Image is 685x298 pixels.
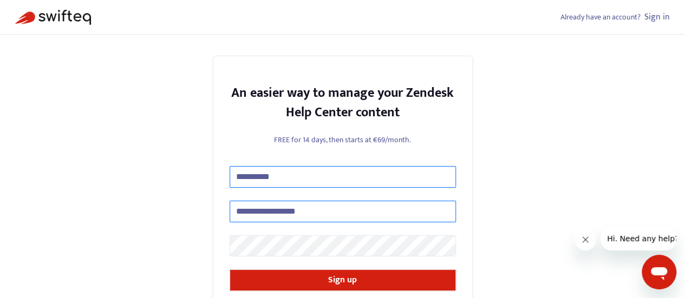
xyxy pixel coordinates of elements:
[15,10,91,25] img: Swifteq
[575,229,596,250] iframe: Nachricht schließen
[644,10,670,24] a: Sign in
[328,273,357,287] strong: Sign up
[642,255,676,289] iframe: Schaltfläche zum Öffnen des Messaging-Fensters
[231,82,454,123] strong: An easier way to manage your Zendesk Help Center content
[601,227,676,250] iframe: Nachricht vom Unternehmen
[560,11,641,23] span: Already have an account?
[230,269,456,291] button: Sign up
[6,8,78,16] span: Hi. Need any help?
[230,134,456,145] p: FREE for 14 days, then starts at €69/month.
